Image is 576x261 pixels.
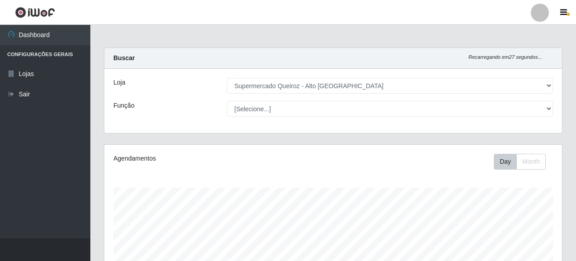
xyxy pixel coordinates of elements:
[494,154,546,170] div: First group
[113,78,125,87] label: Loja
[494,154,553,170] div: Toolbar with button groups
[494,154,517,170] button: Day
[113,54,135,62] strong: Buscar
[15,7,55,18] img: CoreUI Logo
[468,54,542,60] i: Recarregando em 27 segundos...
[113,154,289,163] div: Agendamentos
[113,101,135,110] label: Função
[516,154,546,170] button: Month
